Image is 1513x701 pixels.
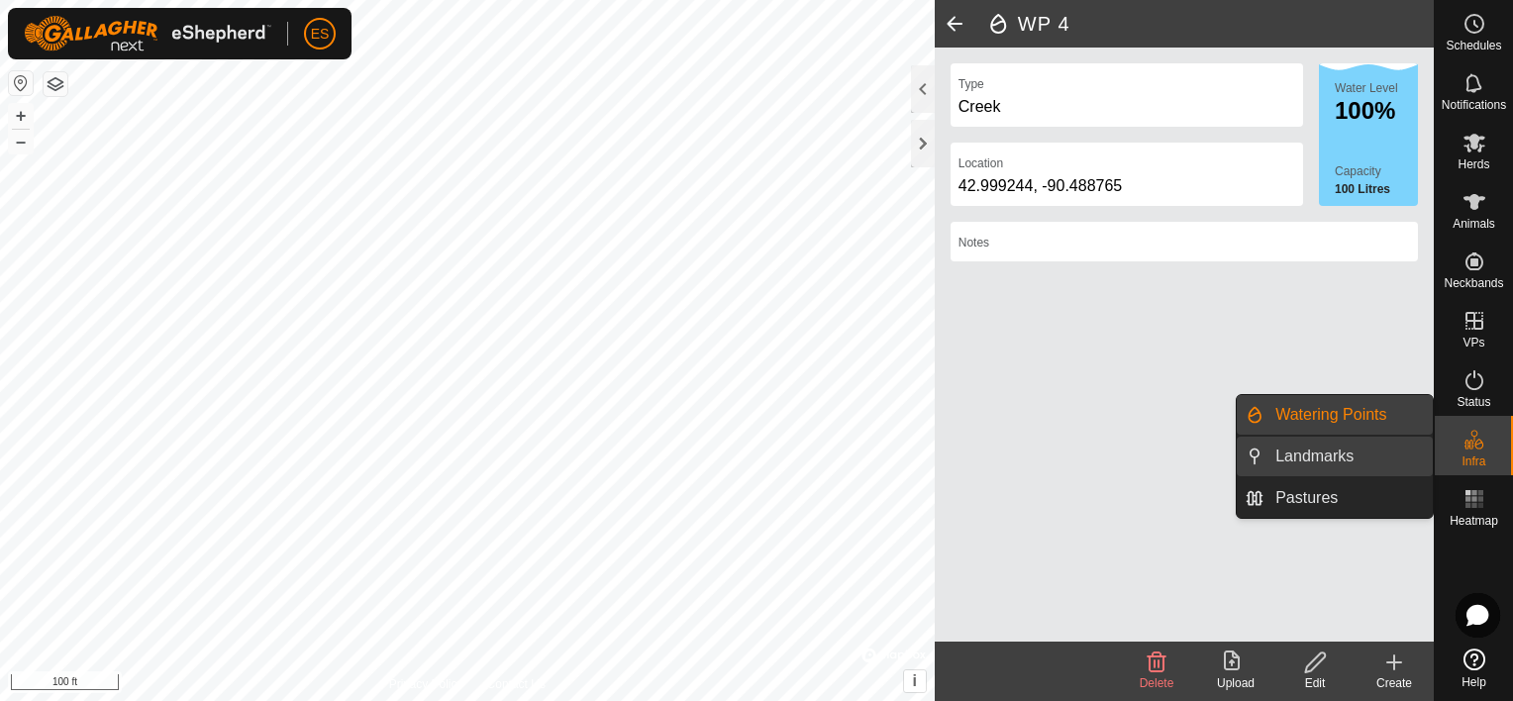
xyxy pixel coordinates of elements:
[389,675,463,693] a: Privacy Policy
[1462,676,1486,688] span: Help
[1335,99,1418,123] div: 100%
[1335,180,1418,198] label: 100 Litres
[487,675,546,693] a: Contact Us
[1263,437,1433,476] a: Landmarks
[1335,81,1398,95] label: Water Level
[958,174,1295,198] div: 42.999244, -90.488765
[1457,396,1490,408] span: Status
[9,71,33,95] button: Reset Map
[958,75,984,93] label: Type
[1237,437,1433,476] li: Landmarks
[1435,641,1513,696] a: Help
[1463,337,1484,349] span: VPs
[986,12,1434,36] h2: WP 4
[1275,674,1355,692] div: Edit
[958,154,1003,172] label: Location
[44,72,67,96] button: Map Layers
[1335,162,1418,180] label: Capacity
[1275,486,1338,510] span: Pastures
[958,95,1295,119] div: Creek
[1196,674,1275,692] div: Upload
[1450,515,1498,527] span: Heatmap
[1355,674,1434,692] div: Create
[1446,40,1501,51] span: Schedules
[1237,395,1433,435] li: Watering Points
[1237,478,1433,518] li: Pastures
[9,130,33,153] button: –
[1140,676,1174,690] span: Delete
[9,104,33,128] button: +
[913,672,917,689] span: i
[1442,99,1506,111] span: Notifications
[1263,395,1433,435] a: Watering Points
[1263,478,1433,518] a: Pastures
[1275,403,1386,427] span: Watering Points
[904,670,926,692] button: i
[1444,277,1503,289] span: Neckbands
[958,234,989,251] label: Notes
[311,24,330,45] span: ES
[1275,445,1354,468] span: Landmarks
[1453,218,1495,230] span: Animals
[1462,455,1485,467] span: Infra
[1458,158,1489,170] span: Herds
[24,16,271,51] img: Gallagher Logo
